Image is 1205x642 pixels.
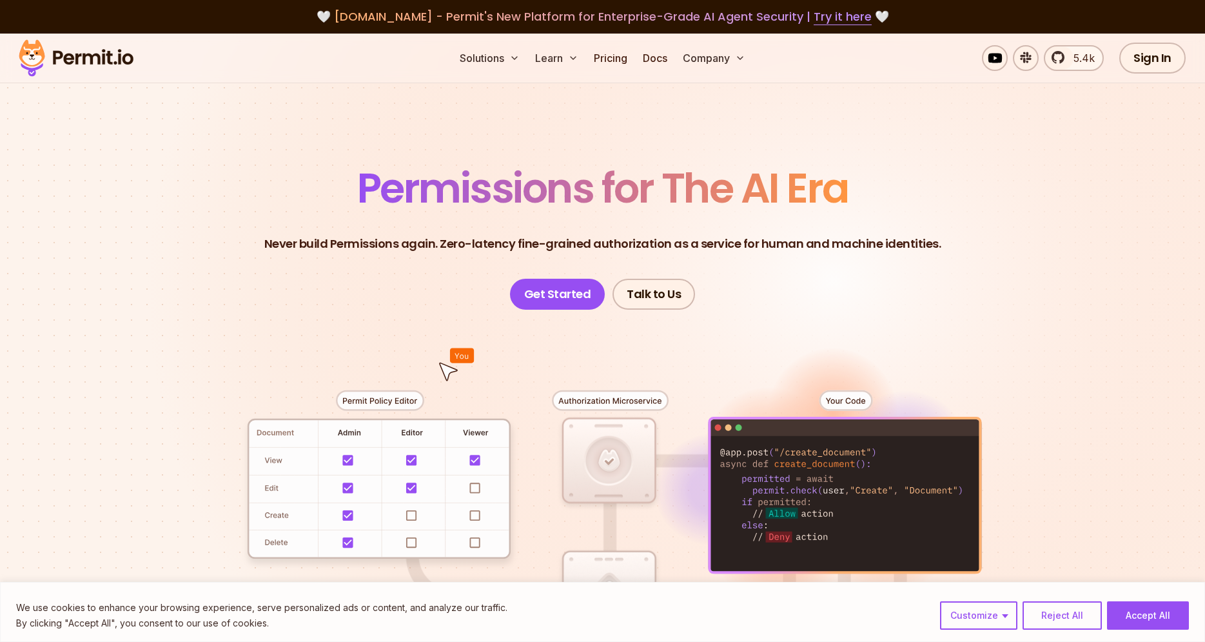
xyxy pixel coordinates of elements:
[1107,601,1189,630] button: Accept All
[455,45,525,71] button: Solutions
[16,600,507,616] p: We use cookies to enhance your browsing experience, serve personalized ads or content, and analyz...
[510,279,605,310] a: Get Started
[334,8,872,25] span: [DOMAIN_NAME] - Permit's New Platform for Enterprise-Grade AI Agent Security |
[940,601,1017,630] button: Customize
[264,235,941,253] p: Never build Permissions again. Zero-latency fine-grained authorization as a service for human and...
[1066,50,1095,66] span: 5.4k
[638,45,672,71] a: Docs
[1119,43,1186,74] a: Sign In
[16,616,507,631] p: By clicking "Accept All", you consent to our use of cookies.
[1044,45,1104,71] a: 5.4k
[31,8,1174,26] div: 🤍 🤍
[612,279,695,310] a: Talk to Us
[13,36,139,80] img: Permit logo
[530,45,583,71] button: Learn
[678,45,750,71] button: Company
[589,45,632,71] a: Pricing
[814,8,872,25] a: Try it here
[1023,601,1102,630] button: Reject All
[357,159,848,217] span: Permissions for The AI Era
